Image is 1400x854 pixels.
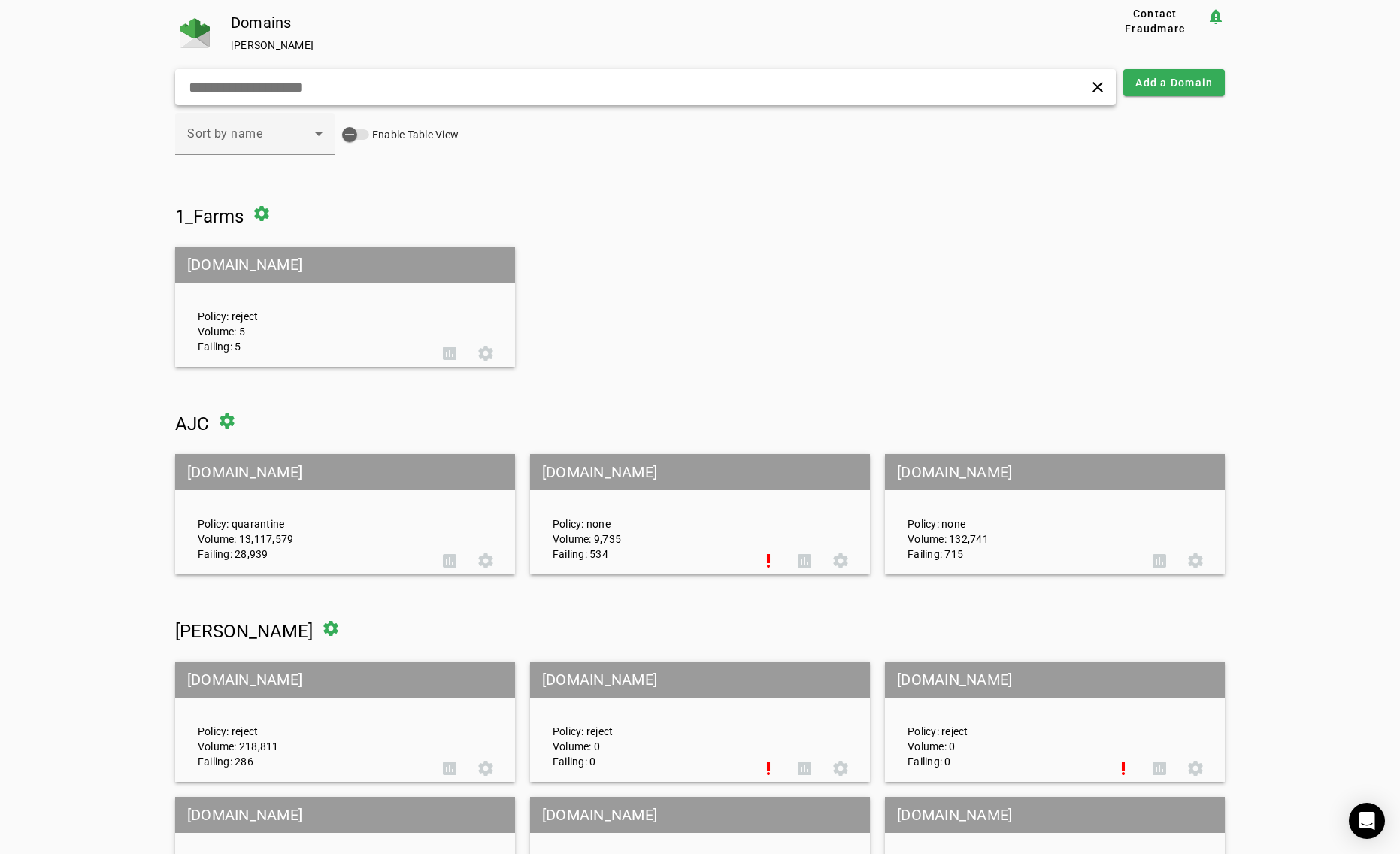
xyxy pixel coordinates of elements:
button: DMARC Report [432,543,468,579]
div: Policy: reject Volume: 0 Failing: 0 [896,675,1105,769]
button: Set Up [750,543,786,579]
mat-grid-tile-header: [DOMAIN_NAME] [530,662,870,698]
div: Policy: reject Volume: 5 Failing: 5 [186,260,432,354]
mat-grid-tile-header: [DOMAIN_NAME] [175,797,515,833]
button: Set Up [1105,750,1141,786]
button: Settings [823,750,859,786]
button: DMARC Report [432,750,468,786]
button: Set Up [750,750,786,786]
div: Policy: reject Volume: 0 Failing: 0 [541,675,750,769]
button: Settings [1177,543,1214,579]
span: Sort by name [187,126,262,141]
mat-grid-tile-header: [DOMAIN_NAME] [175,662,515,698]
div: [PERSON_NAME] [231,38,1056,53]
mat-grid-tile-header: [DOMAIN_NAME] [175,454,515,490]
div: Open Intercom Messenger [1349,803,1385,839]
button: Add a Domain [1123,69,1225,96]
div: Policy: none Volume: 132,741 Failing: 715 [896,468,1141,562]
button: DMARC Report [786,750,823,786]
button: DMARC Report [1141,750,1177,786]
mat-grid-tile-header: [DOMAIN_NAME] [530,797,870,833]
div: Policy: none Volume: 9,735 Failing: 534 [541,468,750,562]
label: Enable Table View [369,127,459,142]
span: [PERSON_NAME] [175,621,313,642]
button: DMARC Report [786,543,823,579]
button: Settings [1177,750,1214,786]
mat-icon: notification_important [1207,8,1225,26]
mat-grid-tile-header: [DOMAIN_NAME] [530,454,870,490]
button: Settings [468,543,504,579]
mat-grid-tile-header: [DOMAIN_NAME] [885,662,1225,698]
mat-grid-tile-header: [DOMAIN_NAME] [885,454,1225,490]
button: Contact Fraudmarc [1103,8,1207,35]
img: Fraudmarc Logo [180,18,210,48]
mat-grid-tile-header: [DOMAIN_NAME] [175,247,515,283]
button: DMARC Report [1141,543,1177,579]
div: Policy: reject Volume: 218,811 Failing: 286 [186,675,432,769]
div: Policy: quarantine Volume: 13,117,579 Failing: 28,939 [186,468,432,562]
button: Settings [823,543,859,579]
div: Domains [231,15,1056,30]
app-page-header: Domains [175,8,1226,62]
mat-grid-tile-header: [DOMAIN_NAME] [885,797,1225,833]
button: Settings [468,335,504,371]
span: 1_Farms [175,206,244,227]
span: AJC [175,413,209,435]
span: Contact Fraudmarc [1109,6,1201,36]
button: Settings [468,750,504,786]
span: Add a Domain [1135,75,1213,90]
button: DMARC Report [432,335,468,371]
